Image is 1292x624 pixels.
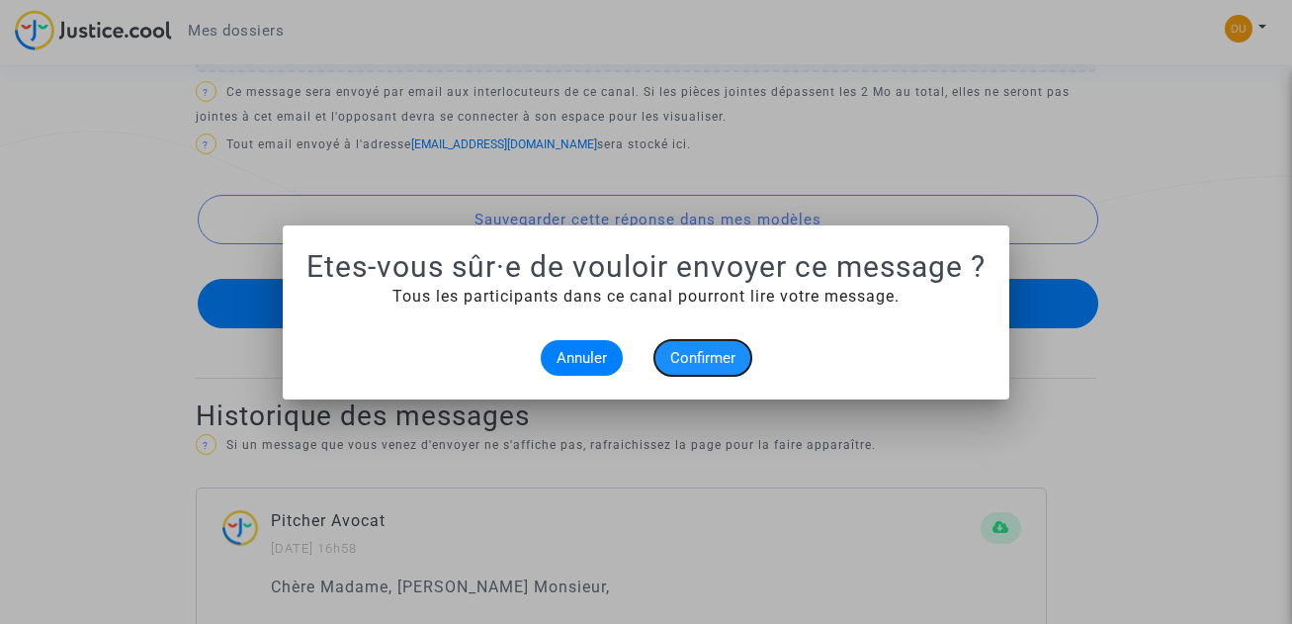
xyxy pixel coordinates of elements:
h1: Etes-vous sûr·e de vouloir envoyer ce message ? [306,249,986,285]
button: Confirmer [654,340,751,376]
span: Confirmer [670,349,735,367]
button: Annuler [541,340,623,376]
span: Annuler [557,349,607,367]
span: Tous les participants dans ce canal pourront lire votre message. [392,287,900,306]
